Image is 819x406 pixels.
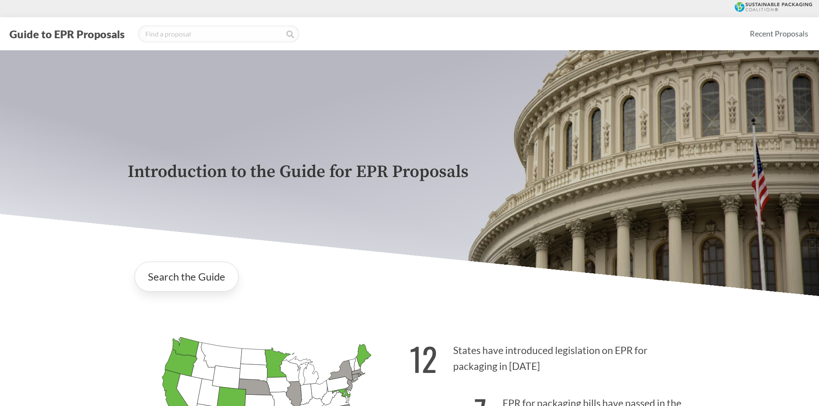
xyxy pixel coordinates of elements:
[746,24,812,43] a: Recent Proposals
[138,25,299,43] input: Find a proposal
[128,162,692,182] p: Introduction to the Guide for EPR Proposals
[410,330,692,382] p: States have introduced legislation on EPR for packaging in [DATE]
[410,335,437,382] strong: 12
[7,27,127,41] button: Guide to EPR Proposals
[135,262,239,292] a: Search the Guide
